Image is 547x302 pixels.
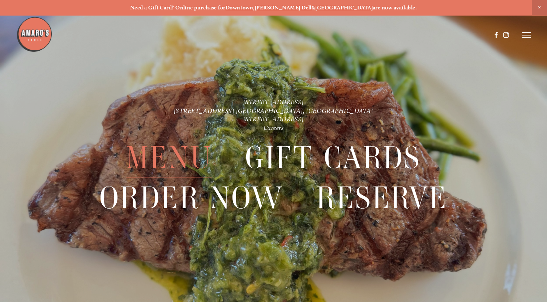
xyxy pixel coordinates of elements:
[99,178,283,217] a: Order Now
[253,4,255,11] strong: ,
[243,115,304,123] a: [STREET_ADDRESS]
[243,98,304,106] a: [STREET_ADDRESS]
[245,138,421,177] a: Gift Cards
[264,124,284,132] a: Careers
[316,178,448,217] a: Reserve
[174,107,373,115] a: [STREET_ADDRESS] [GEOGRAPHIC_DATA], [GEOGRAPHIC_DATA]
[312,4,315,11] strong: &
[16,16,52,53] img: Amaro's Table
[226,4,253,11] a: Downtown
[373,4,417,11] strong: are now available.
[255,4,312,11] a: [PERSON_NAME] Dell
[126,138,212,177] a: Menu
[315,4,373,11] a: [GEOGRAPHIC_DATA]
[130,4,226,11] strong: Need a Gift Card? Online purchase for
